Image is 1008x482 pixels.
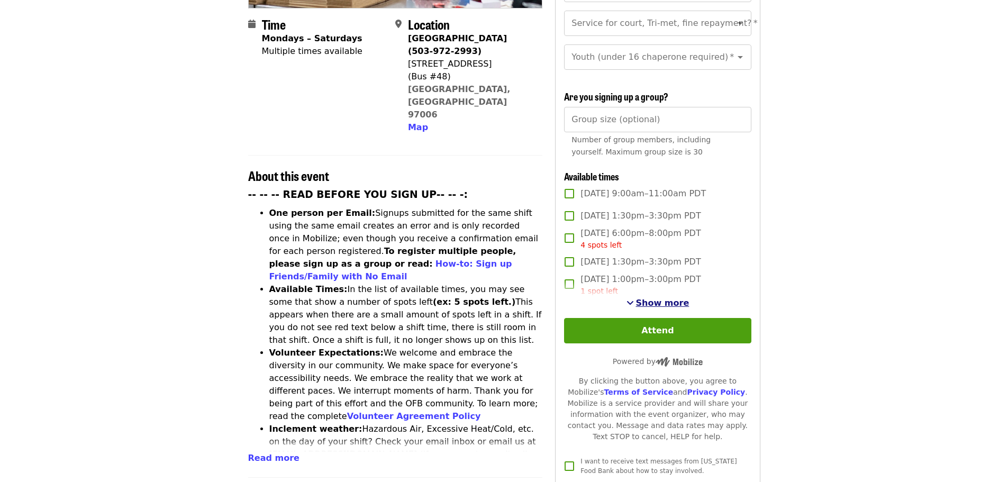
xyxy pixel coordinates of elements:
strong: Inclement weather: [269,424,362,434]
a: [GEOGRAPHIC_DATA], [GEOGRAPHIC_DATA] 97006 [408,84,511,120]
span: Are you signing up a group? [564,89,668,103]
button: Open [733,50,748,65]
span: I want to receive text messages from [US_STATE] Food Bank about how to stay involved. [580,458,737,475]
span: 1 spot left [580,287,618,295]
strong: -- -- -- READ BEFORE YOU SIGN UP-- -- -: [248,189,468,200]
button: Attend [564,318,751,343]
span: Read more [248,453,299,463]
strong: (ex: 5 spots left.) [433,297,515,307]
strong: One person per Email: [269,208,376,218]
img: Powered by Mobilize [656,357,703,367]
li: Signups submitted for the same shift using the same email creates an error and is only recorded o... [269,207,543,283]
i: calendar icon [248,19,256,29]
i: map-marker-alt icon [395,19,402,29]
span: Number of group members, including yourself. Maximum group size is 30 [571,135,711,156]
span: [DATE] 1:30pm–3:30pm PDT [580,210,701,222]
div: By clicking the button above, you agree to Mobilize's and . Mobilize is a service provider and wi... [564,376,751,442]
input: [object Object] [564,107,751,132]
span: About this event [248,166,329,185]
span: [DATE] 9:00am–11:00am PDT [580,187,706,200]
span: Powered by [613,357,703,366]
a: Privacy Policy [687,388,745,396]
span: 4 spots left [580,241,622,249]
li: We welcome and embrace the diversity in our community. We make space for everyone’s accessibility... [269,347,543,423]
span: Show more [636,298,689,308]
a: Volunteer Agreement Policy [347,411,481,421]
span: Available times [564,169,619,183]
span: [DATE] 1:00pm–3:00pm PDT [580,273,701,297]
button: Open [733,16,748,31]
strong: Available Times: [269,284,348,294]
strong: [GEOGRAPHIC_DATA] (503-972-2993) [408,33,507,56]
div: [STREET_ADDRESS] [408,58,534,70]
span: [DATE] 1:30pm–3:30pm PDT [580,256,701,268]
span: Time [262,15,286,33]
button: Map [408,121,428,134]
button: See more timeslots [626,297,689,310]
strong: To register multiple people, please sign up as a group or read: [269,246,516,269]
span: [DATE] 6:00pm–8:00pm PDT [580,227,701,251]
a: Terms of Service [604,388,673,396]
a: How-to: Sign up Friends/Family with No Email [269,259,512,281]
div: Multiple times available [262,45,362,58]
strong: Volunteer Expectations: [269,348,384,358]
span: Map [408,122,428,132]
strong: Mondays – Saturdays [262,33,362,43]
span: Location [408,15,450,33]
button: Read more [248,452,299,465]
li: In the list of available times, you may see some that show a number of spots left This appears wh... [269,283,543,347]
div: (Bus #48) [408,70,534,83]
